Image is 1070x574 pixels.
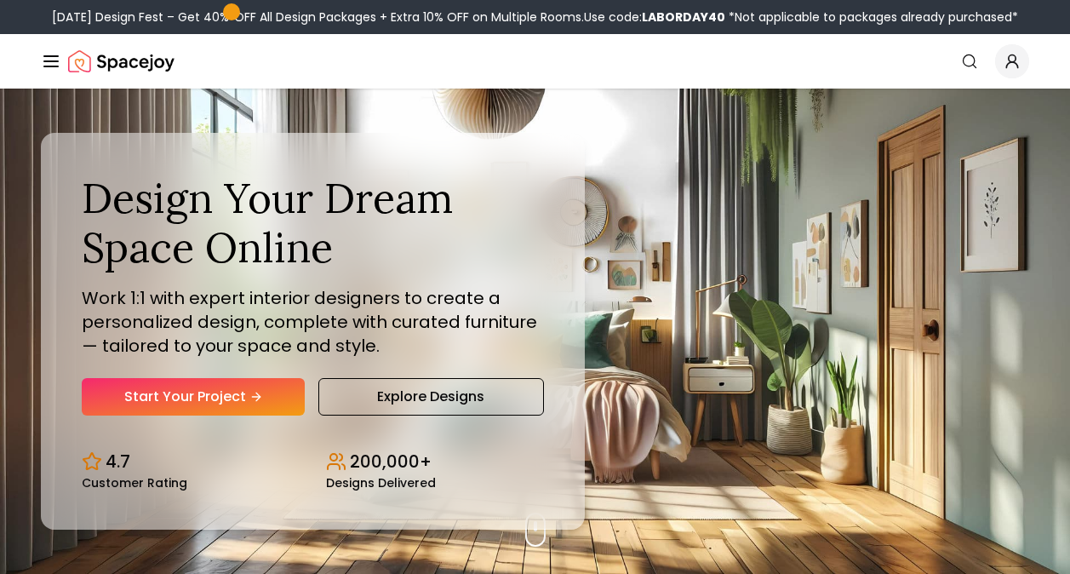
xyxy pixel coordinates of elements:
a: Start Your Project [82,378,305,416]
nav: Global [41,34,1029,89]
a: Spacejoy [68,44,175,78]
small: Designs Delivered [326,477,436,489]
p: 200,000+ [350,450,432,474]
a: Explore Designs [318,378,543,416]
div: [DATE] Design Fest – Get 40% OFF All Design Packages + Extra 10% OFF on Multiple Rooms. [52,9,1018,26]
p: Work 1:1 with expert interior designers to create a personalized design, complete with curated fu... [82,286,544,358]
img: Spacejoy Logo [68,44,175,78]
h1: Design Your Dream Space Online [82,174,544,272]
b: LABORDAY40 [642,9,725,26]
small: Customer Rating [82,477,187,489]
p: 4.7 [106,450,130,474]
span: *Not applicable to packages already purchased* [725,9,1018,26]
span: Use code: [584,9,725,26]
div: Design stats [82,436,544,489]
